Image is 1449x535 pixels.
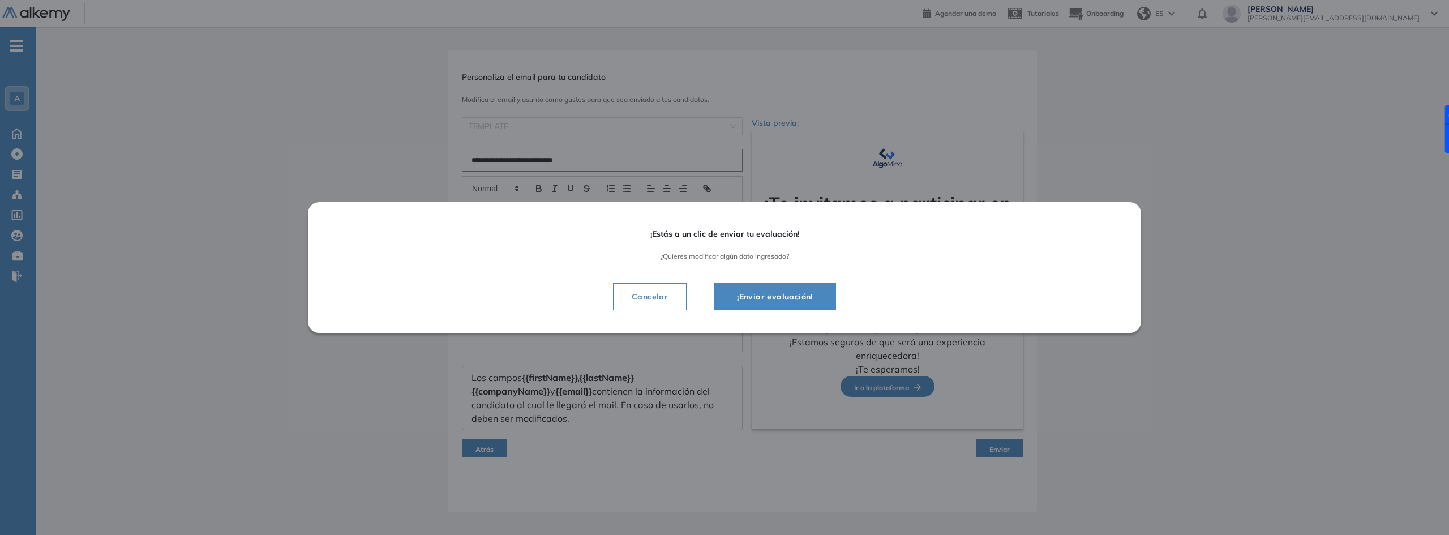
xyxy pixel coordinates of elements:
[728,290,822,303] span: ¡Enviar evaluación!
[623,290,677,303] span: Cancelar
[1392,481,1449,535] iframe: Chat Widget
[613,283,687,310] button: Cancelar
[340,229,1109,239] span: ¡Estás a un clic de enviar tu evaluación!
[340,252,1109,260] span: ¿Quieres modificar algún dato ingresado?
[714,283,836,310] button: ¡Enviar evaluación!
